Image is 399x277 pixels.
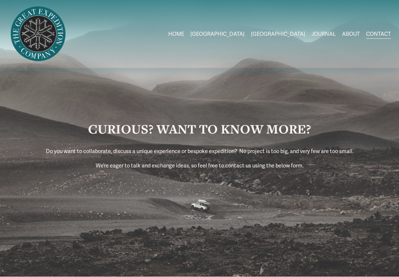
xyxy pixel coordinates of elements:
strong: CURIOUS? WANT TO KNOW MORE? [88,120,311,137]
a: folder dropdown [251,28,305,39]
span: We’re eager to talk and exchange ideas, so feel free to contact us using the below form. [96,162,304,169]
a: folder dropdown [190,28,244,39]
span: [GEOGRAPHIC_DATA] [251,29,305,39]
span: Do you want to collaborate, discuss a unique experience or bespoke expedition? No project is too ... [46,148,354,155]
a: JOURNAL [311,28,336,39]
img: Arctic Expeditions [8,4,68,64]
a: ABOUT [342,28,360,39]
a: HOME [168,28,184,39]
a: CONTACT [366,28,391,39]
span: [GEOGRAPHIC_DATA] [190,29,244,39]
